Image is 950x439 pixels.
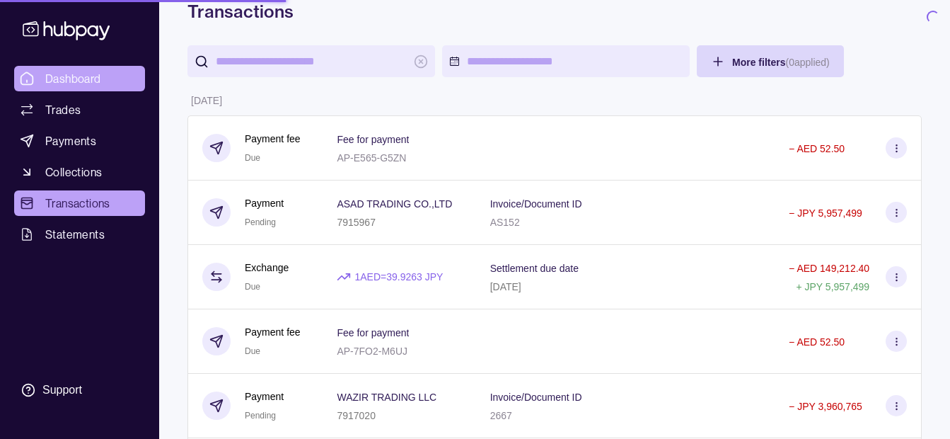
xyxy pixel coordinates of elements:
p: AP-7FO2-M6UJ [337,346,407,357]
span: Trades [45,101,81,118]
a: Dashboard [14,66,145,91]
p: Invoice/Document ID [490,198,582,210]
p: − JPY 5,957,499 [789,207,862,219]
a: Transactions [14,190,145,216]
p: Payment fee [245,131,301,147]
p: Payment [245,389,284,404]
input: search [216,45,407,77]
a: Payments [14,128,145,154]
span: Due [245,282,260,292]
p: Invoice/Document ID [490,392,582,403]
p: ( 0 applied) [785,57,829,68]
p: + JPY 5,957,499 [796,281,869,292]
span: Pending [245,411,276,421]
p: [DATE] [191,95,222,106]
span: Due [245,153,260,163]
p: Fee for payment [337,327,409,338]
a: Statements [14,222,145,247]
p: − AED 52.50 [789,143,845,154]
span: Pending [245,217,276,227]
p: − AED 149,212.40 [789,263,869,274]
p: Settlement due date [490,263,579,274]
span: Transactions [45,195,110,212]
p: Payment [245,195,284,211]
span: Collections [45,164,102,181]
p: − JPY 3,960,765 [789,401,862,412]
p: AS152 [490,217,520,228]
span: Dashboard [45,70,101,87]
p: AP-E565-G5ZN [337,152,406,164]
div: Support [42,382,82,398]
p: 7917020 [337,410,376,421]
button: More filters(0applied) [697,45,844,77]
a: Collections [14,159,145,185]
span: Due [245,346,260,356]
p: [DATE] [490,281,521,292]
p: Fee for payment [337,134,409,145]
a: Support [14,375,145,405]
span: Payments [45,132,96,149]
p: 7915967 [337,217,376,228]
p: − AED 52.50 [789,336,845,348]
p: Exchange [245,260,289,275]
p: WAZIR TRADING LLC [337,392,436,403]
span: More filters [732,57,830,68]
p: 2667 [490,410,512,421]
p: Payment fee [245,324,301,340]
a: Trades [14,97,145,122]
p: 1 AED = 39.9263 JPY [354,269,443,285]
span: Statements [45,226,105,243]
p: ASAD TRADING CO.,LTD [337,198,452,210]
